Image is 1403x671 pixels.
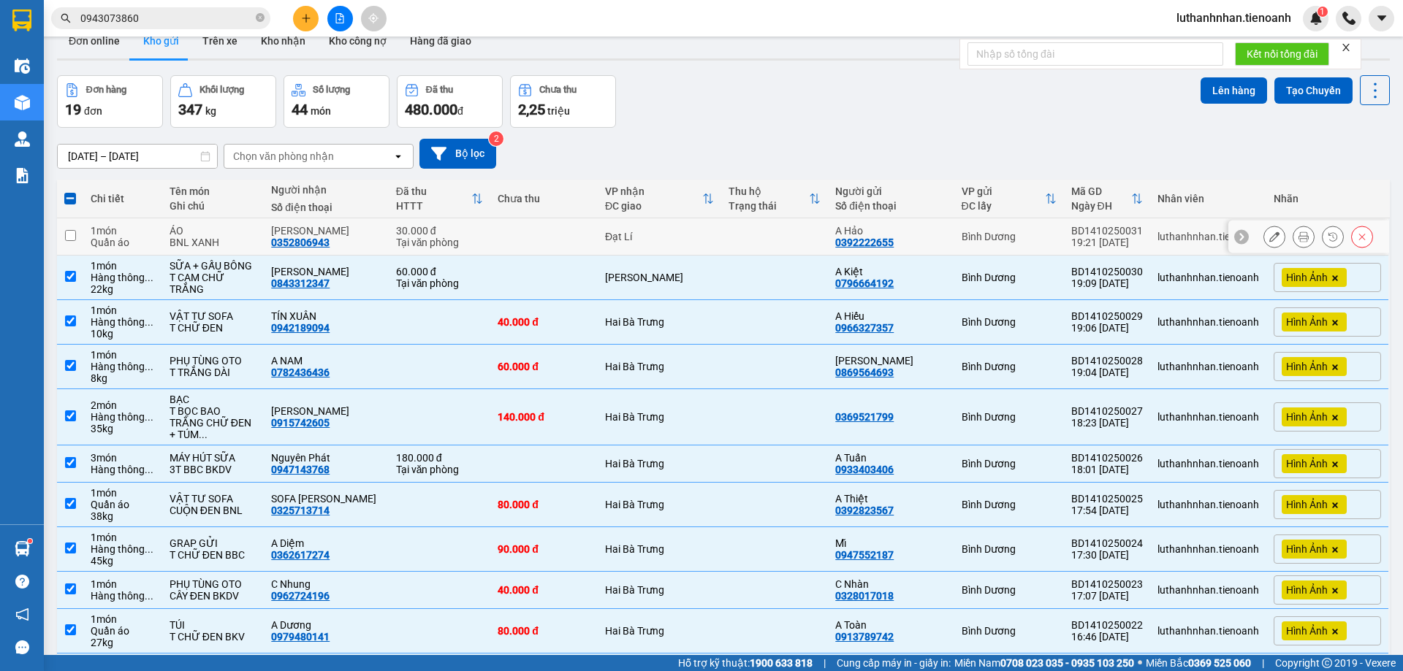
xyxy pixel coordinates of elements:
span: 19 [65,101,81,118]
div: 140.000 đ [498,411,590,423]
div: Quần áo [91,499,155,510]
div: Gia Minh [271,405,381,417]
input: Nhập số tổng đài [967,42,1223,66]
div: Nguyên Phát [271,452,381,464]
div: Hai Bà Trưng [605,458,714,469]
span: close-circle [256,13,265,22]
div: 1 món [91,613,155,625]
div: luthanhnhan.tienoanh [1157,361,1259,372]
div: VẬT TƯ SOFA [170,493,256,505]
div: BD1410250024 [1071,537,1143,549]
img: icon-new-feature [1309,12,1323,25]
div: Hàng thông thường [91,411,155,423]
div: ĐC giao [605,200,702,212]
div: Trạng thái [729,200,810,212]
img: solution-icon [15,168,30,183]
button: Hàng đã giao [398,23,483,58]
div: C Nhung [271,578,381,590]
div: luthanhnhan.tienoanh [1157,272,1259,283]
span: BD1410250031 - [80,42,200,81]
div: Bình Dương [962,543,1057,555]
div: VP gửi [962,185,1045,197]
div: A Diệm [271,537,381,549]
span: ... [199,429,208,440]
div: A Kiệt [835,266,946,277]
div: 0392823567 [835,505,894,516]
th: Toggle SortBy [389,180,490,218]
div: Hàng thông thường [91,543,155,555]
div: Mã GD [1071,185,1131,197]
div: 1 món [91,260,155,272]
div: 18:23 [DATE] [1071,417,1143,429]
div: Quần áo [91,237,155,248]
div: Chi tiết [91,193,155,204]
span: plus [301,13,311,23]
span: copyright [1322,658,1332,668]
img: warehouse-icon [15,541,30,556]
div: T CAM CHỮ TRẮNG [170,272,256,295]
span: 347 [178,101,202,118]
div: Đã thu [426,85,453,95]
span: Hình Ảnh [1286,271,1328,284]
div: Hai Bà Trưng [605,411,714,423]
div: 17:07 [DATE] [1071,590,1143,602]
span: | [1262,655,1264,671]
div: 18:01 [DATE] [1071,464,1143,475]
span: Cung cấp máy in - giấy in: [837,655,951,671]
div: 90.000 đ [498,543,590,555]
div: CUỘN ĐEN BNL [170,505,256,516]
div: Đơn hàng [86,85,126,95]
div: Số lượng [313,85,350,95]
span: ... [145,543,153,555]
div: luthanhnhan.tienoanh [1157,231,1259,242]
button: Đơn hàng19đơn [57,75,163,128]
div: Bình Dương [962,625,1057,637]
div: 19:21 [DATE] [1071,237,1143,248]
div: 0979480141 [271,631,330,643]
svg: open [392,150,404,162]
div: Bình Dương [962,499,1057,510]
div: 19:06 [DATE] [1071,322,1143,334]
div: Bình Dương [962,272,1057,283]
th: Toggle SortBy [598,180,721,218]
img: warehouse-icon [15,131,30,147]
div: luthanhnhan.tienoanh [1157,411,1259,423]
input: Tìm tên, số ĐT hoặc mã đơn [80,10,253,26]
div: Tại văn phòng [396,277,483,289]
button: Kho gửi [132,23,191,58]
div: PHỤ TÙNG OTO [170,355,256,367]
div: HTTT [396,200,471,212]
div: 0782436436 [271,367,330,378]
span: luthanhnhan.tienoanh [1165,9,1303,27]
strong: 1900 633 818 [750,657,813,669]
span: aim [368,13,379,23]
div: Hai Bà Trưng [605,625,714,637]
div: Bình Dương [962,411,1057,423]
strong: 0708 023 035 - 0935 103 250 [1000,657,1134,669]
div: C Nguyệt [835,355,946,367]
span: Hình Ảnh [1286,583,1328,597]
span: | [824,655,826,671]
span: Hình Ảnh [1286,542,1328,556]
div: A Hiếu [835,310,946,322]
span: Miền Bắc [1146,655,1251,671]
div: Chọn văn phòng nhận [233,149,334,164]
span: Hình Ảnh [1286,315,1328,329]
div: 0325713714 [271,505,330,516]
div: 1 món [91,578,155,590]
div: BD1410250026 [1071,452,1143,464]
div: 22 kg [91,283,155,295]
div: Tại văn phòng [396,464,483,475]
button: aim [361,6,387,31]
div: 180.000 đ [396,452,483,464]
div: 60.000 đ [396,266,483,277]
span: notification [15,607,29,621]
div: 0915742605 [271,417,330,429]
button: Khối lượng347kg [170,75,276,128]
div: A Dương [271,619,381,631]
div: Hàng thông thường [91,590,155,602]
div: Chưa thu [498,193,590,204]
div: 19:09 [DATE] [1071,277,1143,289]
div: C Vân [271,266,381,277]
div: 10 kg [91,328,155,340]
